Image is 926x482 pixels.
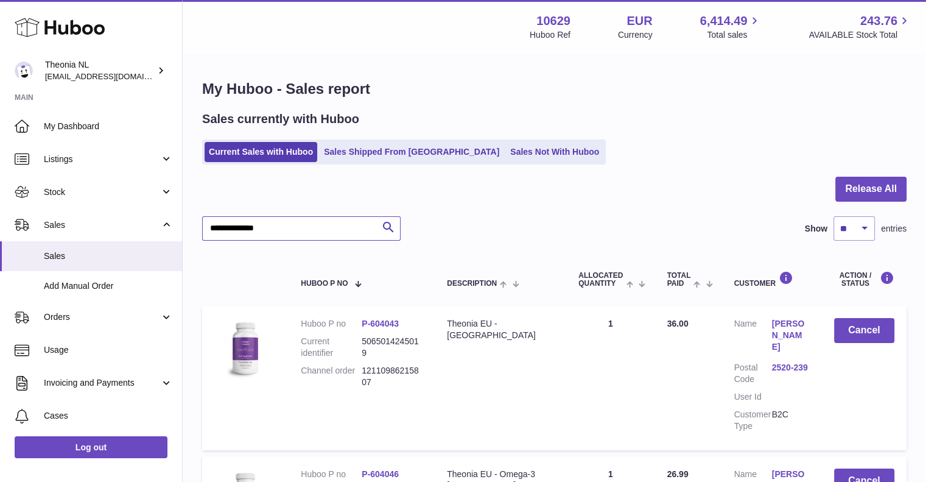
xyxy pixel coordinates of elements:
h2: Sales currently with Huboo [202,111,359,127]
div: Currency [618,29,653,41]
dd: B2C [772,409,810,432]
span: Huboo P no [301,280,348,288]
span: 36.00 [667,319,688,328]
dd: 5065014245019 [362,336,423,359]
dt: Name [734,318,772,356]
dt: Current identifier [301,336,362,359]
div: Customer [734,271,810,288]
strong: EUR [626,13,652,29]
span: Listings [44,154,160,165]
dt: User Id [734,391,772,403]
span: Invoicing and Payments [44,377,160,389]
span: entries [881,223,907,235]
span: Orders [44,311,160,323]
a: Sales Not With Huboo [506,142,603,162]
span: 6,414.49 [700,13,748,29]
span: Cases [44,410,173,422]
dt: Huboo P no [301,469,362,480]
span: Total sales [707,29,761,41]
a: Sales Shipped From [GEOGRAPHIC_DATA] [320,142,503,162]
a: [PERSON_NAME] [772,318,810,353]
a: P-604043 [362,319,399,328]
img: info@wholesomegoods.eu [15,62,33,80]
button: Cancel [834,318,894,343]
button: Release All [835,177,907,202]
span: 26.99 [667,469,688,479]
span: My Dashboard [44,121,173,132]
div: Action / Status [834,271,894,288]
a: P-604046 [362,469,399,479]
a: 2520-239 [772,362,810,374]
dt: Postal Code [734,362,772,385]
span: Sales [44,250,173,262]
span: Usage [44,344,173,356]
span: Add Manual Order [44,280,173,292]
span: [EMAIL_ADDRESS][DOMAIN_NAME] [45,71,179,81]
span: Stock [44,186,160,198]
div: Theonia NL [45,59,155,82]
a: Current Sales with Huboo [205,142,317,162]
span: 243.76 [860,13,897,29]
img: 106291725893172.jpg [214,318,275,379]
span: Total paid [667,272,690,288]
a: Log out [15,436,167,458]
dd: 12110986215807 [362,365,423,388]
h1: My Huboo - Sales report [202,79,907,99]
dt: Channel order [301,365,362,388]
span: Description [447,280,497,288]
strong: 10629 [536,13,570,29]
label: Show [805,223,827,235]
span: AVAILABLE Stock Total [808,29,911,41]
div: Theonia EU - [GEOGRAPHIC_DATA] [447,318,554,341]
span: Sales [44,219,160,231]
td: 1 [566,306,654,450]
a: 243.76 AVAILABLE Stock Total [808,13,911,41]
div: Huboo Ref [530,29,570,41]
dt: Customer Type [734,409,772,432]
dt: Huboo P no [301,318,362,330]
span: ALLOCATED Quantity [578,272,623,288]
a: 6,414.49 Total sales [700,13,762,41]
